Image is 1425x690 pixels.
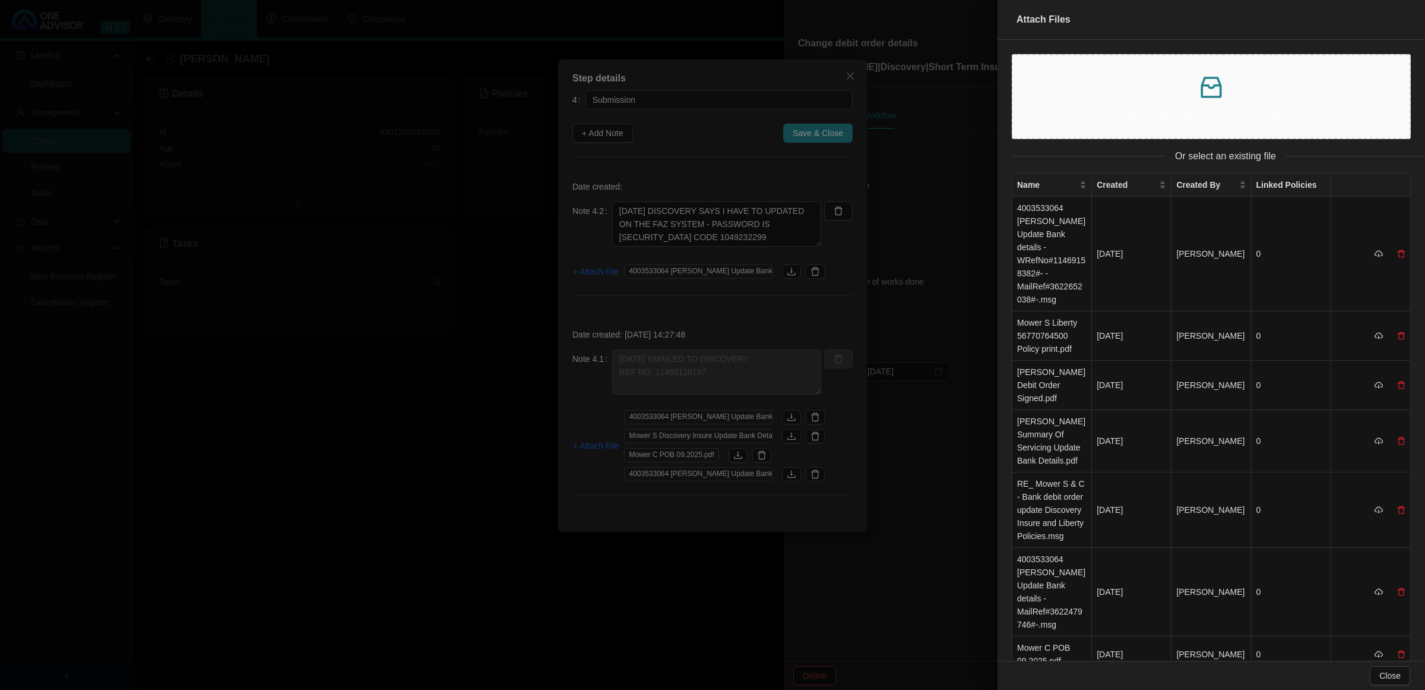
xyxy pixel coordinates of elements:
[1092,637,1171,673] td: [DATE]
[1012,197,1092,311] td: 4003533064 [PERSON_NAME] Update Bank details -WRefNo#11469158382#- -MailRef#3622652038#-.msg
[1375,588,1383,596] span: cloud-download
[1092,361,1171,410] td: [DATE]
[1197,73,1225,102] span: inbox
[1017,178,1077,191] span: Name
[1092,174,1171,197] th: Created
[1012,637,1092,673] td: Mower C POB 09.2025.pdf
[1375,250,1383,258] span: cloud-download
[1012,174,1092,197] th: Name
[1252,197,1331,311] td: 0
[1252,361,1331,410] td: 0
[1370,666,1410,685] button: Close
[1012,472,1092,548] td: RE_ Mower S & C - Bank debit order update Discovery Insure and Liberty Policies.msg
[1379,669,1401,682] span: Close
[1097,178,1157,191] span: Created
[1176,178,1236,191] span: Created By
[1252,637,1331,673] td: 0
[1176,436,1244,446] span: [PERSON_NAME]
[1252,548,1331,637] td: 0
[1176,380,1244,390] span: [PERSON_NAME]
[1375,437,1383,445] span: cloud-download
[1375,506,1383,514] span: cloud-download
[1375,332,1383,340] span: cloud-download
[1171,174,1251,197] th: Created By
[1092,472,1171,548] td: [DATE]
[1176,587,1244,597] span: [PERSON_NAME]
[1397,588,1405,596] span: delete
[1252,311,1331,361] td: 0
[1176,650,1244,659] span: [PERSON_NAME]
[1397,437,1405,445] span: delete
[1176,331,1244,341] span: [PERSON_NAME]
[1252,472,1331,548] td: 0
[1013,55,1410,138] span: inboxDrag & drop files here or click to upload
[1375,650,1383,659] span: cloud-download
[1397,250,1405,258] span: delete
[1375,381,1383,389] span: cloud-download
[1016,14,1071,24] span: Attach Files
[1252,410,1331,472] td: 0
[1012,311,1092,361] td: Mower S Liberty 56770764500 Policy print.pdf
[1092,197,1171,311] td: [DATE]
[1397,506,1405,514] span: delete
[1092,410,1171,472] td: [DATE]
[1176,505,1244,515] span: [PERSON_NAME]
[1092,548,1171,637] td: [DATE]
[1176,249,1244,259] span: [PERSON_NAME]
[1166,149,1285,163] span: Or select an existing file
[1397,332,1405,340] span: delete
[1012,548,1092,637] td: 4003533064 [PERSON_NAME] Update Bank details -MailRef#3622479746#-.msg
[1092,311,1171,361] td: [DATE]
[1252,174,1331,197] th: Linked Policies
[1397,650,1405,659] span: delete
[1397,381,1405,389] span: delete
[1022,111,1400,126] p: Drag & drop files here or click to upload
[1012,410,1092,472] td: [PERSON_NAME] Summary Of Servicing Update Bank Details.pdf
[1012,361,1092,410] td: [PERSON_NAME] Debit Order Signed.pdf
